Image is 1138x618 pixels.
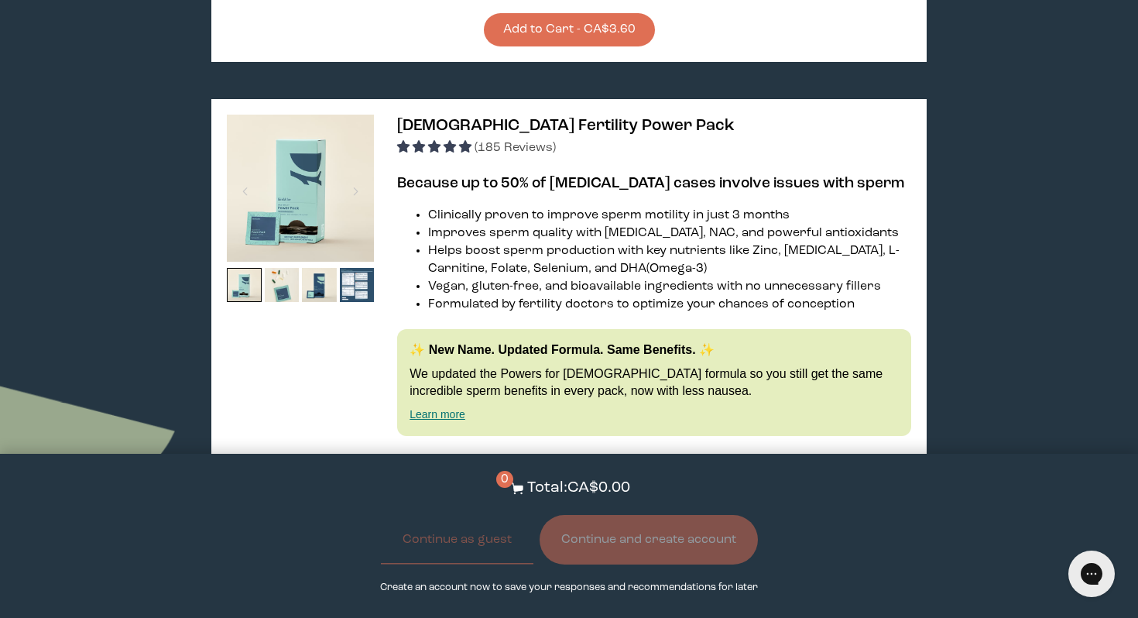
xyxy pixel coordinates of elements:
img: thumbnail image [265,268,300,303]
span: (185 Reviews) [475,142,556,154]
button: Continue as guest [381,515,533,565]
span: 4.94 stars [397,142,475,154]
a: Learn more [410,408,465,421]
img: thumbnail image [302,268,337,303]
img: thumbnail image [340,268,375,303]
img: thumbnail image [227,268,262,303]
img: thumbnail image [227,115,374,262]
iframe: Gorgias live chat messenger [1061,545,1123,603]
h3: Because up to 50% of [MEDICAL_DATA] cases involve issues with sperm [397,173,911,194]
strong: ✨ New Name. Updated Formula. Same Benefits. ✨ [410,343,715,356]
p: We updated the Powers for [DEMOGRAPHIC_DATA] formula so you still get the same incredible sperm b... [410,366,899,400]
li: Formulated by fertility doctors to optimize your chances of conception [428,296,911,314]
p: Total: CA$0.00 [527,477,630,500]
span: 0 [496,471,513,488]
li: Clinically proven to improve sperm motility in just 3 months [428,207,911,225]
li: Improves sperm quality with [MEDICAL_DATA], NAC, and powerful antioxidants [428,225,911,242]
button: Continue and create account [540,515,758,565]
span: [DEMOGRAPHIC_DATA] Fertility Power Pack [397,118,735,134]
li: Helps boost sperm production with key nutrients like Zinc, [MEDICAL_DATA], L-Carnitine, Folate, S... [428,242,911,278]
li: Vegan, gluten-free, and bioavailable ingredients with no unnecessary fillers [428,278,911,296]
button: Add to Cart - CA$3.60 [484,13,655,46]
p: Create an account now to save your responses and recommendations for later [380,580,758,595]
